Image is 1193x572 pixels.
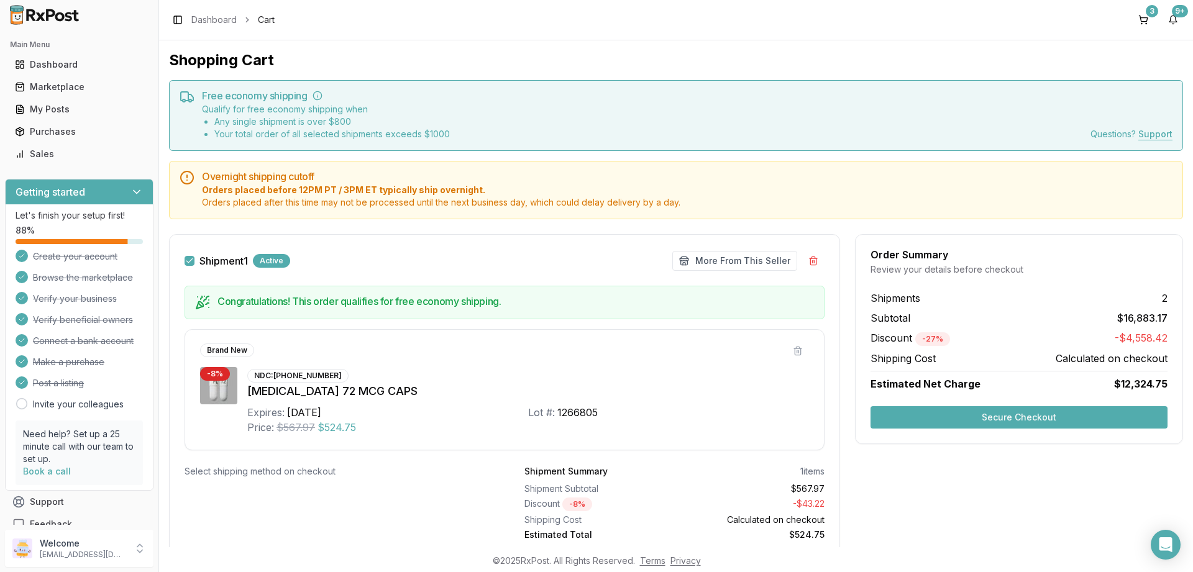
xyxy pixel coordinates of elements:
[528,405,555,420] div: Lot #:
[200,343,254,357] div: Brand New
[10,40,149,50] h2: Main Menu
[15,81,144,93] div: Marketplace
[16,224,35,237] span: 88 %
[16,209,143,222] p: Let's finish your setup first!
[524,483,670,495] div: Shipment Subtotal
[200,367,237,404] img: Linzess 72 MCG CAPS
[258,14,275,26] span: Cart
[10,143,149,165] a: Sales
[217,296,814,306] h5: Congratulations! This order qualifies for free economy shipping.
[185,465,485,478] div: Select shipping method on checkout
[1151,530,1181,560] div: Open Intercom Messenger
[247,383,809,400] div: [MEDICAL_DATA] 72 MCG CAPS
[1056,351,1168,366] span: Calculated on checkout
[10,98,149,120] a: My Posts
[524,529,670,541] div: Estimated Total
[10,53,149,76] a: Dashboard
[871,250,1168,260] div: Order Summary
[871,332,950,344] span: Discount
[33,377,84,389] span: Post a listing
[202,91,1172,101] h5: Free economy shipping
[915,332,950,346] div: - 27 %
[30,518,72,530] span: Feedback
[33,314,133,326] span: Verify beneficial owners
[557,405,598,420] div: 1266805
[33,356,104,368] span: Make a purchase
[5,122,153,142] button: Purchases
[1117,311,1168,325] span: $16,883.17
[214,128,450,140] li: Your total order of all selected shipments exceeds $ 1000
[15,103,144,116] div: My Posts
[23,466,71,476] a: Book a call
[680,483,825,495] div: $567.97
[214,116,450,128] li: Any single shipment is over $ 800
[277,420,315,435] span: $567.97
[15,58,144,71] div: Dashboard
[200,367,230,381] div: - 8 %
[199,256,248,266] label: Shipment 1
[800,465,825,478] div: 1 items
[33,335,134,347] span: Connect a bank account
[640,555,665,566] a: Terms
[1172,5,1188,17] div: 9+
[169,50,1183,70] h1: Shopping Cart
[871,311,910,325] span: Subtotal
[247,420,274,435] div: Price:
[562,497,592,511] div: - 8 %
[1162,291,1168,306] span: 2
[191,14,237,26] a: Dashboard
[871,291,920,306] span: Shipments
[202,171,1172,181] h5: Overnight shipping cutoff
[40,537,126,550] p: Welcome
[40,550,126,560] p: [EMAIL_ADDRESS][DOMAIN_NAME]
[16,184,85,199] h3: Getting started
[247,405,285,420] div: Expires:
[1133,10,1153,30] button: 3
[253,254,290,268] div: Active
[1146,5,1158,17] div: 3
[15,148,144,160] div: Sales
[318,420,356,435] span: $524.75
[12,538,32,558] img: User avatar
[871,263,1168,276] div: Review your details before checkout
[5,5,85,25] img: RxPost Logo
[202,196,1172,209] span: Orders placed after this time may not be processed until the next business day, which could delay...
[680,497,825,511] div: - $43.22
[670,555,701,566] a: Privacy
[33,250,117,263] span: Create your account
[5,99,153,119] button: My Posts
[1090,128,1172,140] div: Questions?
[33,293,117,305] span: Verify your business
[5,144,153,164] button: Sales
[202,103,450,140] div: Qualify for free economy shipping when
[202,184,1172,196] span: Orders placed before 12PM PT / 3PM ET typically ship overnight.
[15,125,144,138] div: Purchases
[5,491,153,513] button: Support
[871,406,1168,429] button: Secure Checkout
[1163,10,1183,30] button: 9+
[287,405,321,420] div: [DATE]
[1114,376,1168,391] span: $12,324.75
[247,369,349,383] div: NDC: [PHONE_NUMBER]
[871,378,980,390] span: Estimated Net Charge
[33,271,133,284] span: Browse the marketplace
[680,514,825,526] div: Calculated on checkout
[33,398,124,411] a: Invite your colleagues
[1115,330,1168,346] span: -$4,558.42
[10,76,149,98] a: Marketplace
[672,251,797,271] button: More From This Seller
[871,351,936,366] span: Shipping Cost
[524,465,608,478] div: Shipment Summary
[5,55,153,75] button: Dashboard
[191,14,275,26] nav: breadcrumb
[524,514,670,526] div: Shipping Cost
[680,529,825,541] div: $524.75
[23,428,135,465] p: Need help? Set up a 25 minute call with our team to set up.
[5,513,153,535] button: Feedback
[10,120,149,143] a: Purchases
[5,77,153,97] button: Marketplace
[524,497,670,511] div: Discount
